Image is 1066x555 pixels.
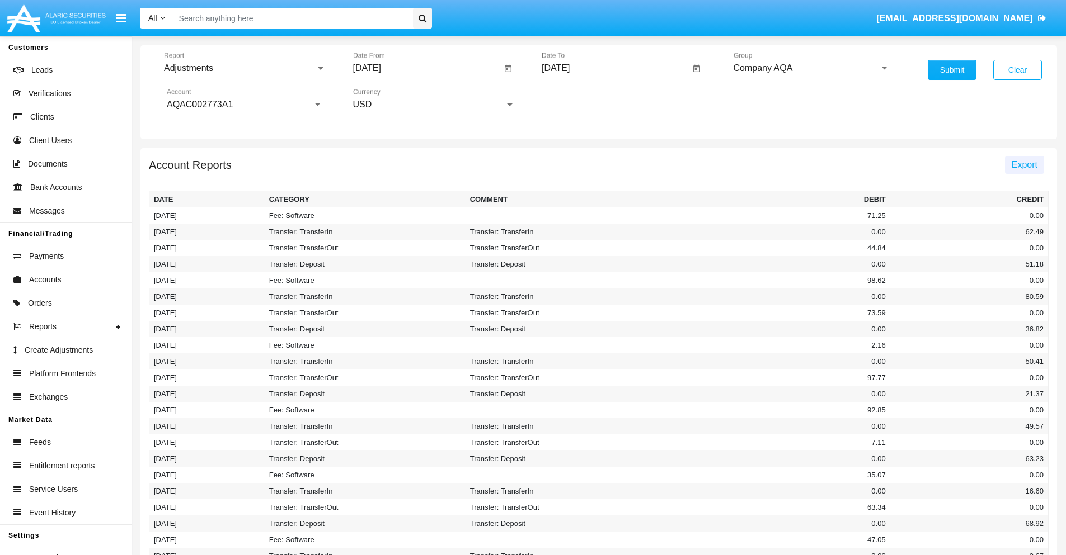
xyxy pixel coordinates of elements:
[265,256,466,272] td: Transfer: Deposit
[466,386,666,402] td: Transfer: Deposit
[265,499,466,515] td: Transfer: TransferOut
[28,158,68,170] span: Documents
[890,224,1049,240] td: 62.49
[265,272,466,288] td: Fee: Software
[466,305,666,321] td: Transfer: TransferOut
[466,224,666,240] td: Transfer: TransferIn
[666,515,890,532] td: 0.00
[29,483,78,495] span: Service Users
[466,450,666,467] td: Transfer: Deposit
[265,321,466,337] td: Transfer: Deposit
[890,450,1049,467] td: 63.23
[30,182,82,193] span: Bank Accounts
[666,386,890,402] td: 0.00
[164,63,213,73] span: Adjustments
[666,499,890,515] td: 63.34
[149,224,265,240] td: [DATE]
[6,2,107,35] img: Logo image
[149,272,265,288] td: [DATE]
[666,288,890,305] td: 0.00
[149,418,265,434] td: [DATE]
[466,369,666,386] td: Transfer: TransferOut
[265,532,466,548] td: Fee: Software
[265,369,466,386] td: Transfer: TransferOut
[890,305,1049,321] td: 0.00
[149,499,265,515] td: [DATE]
[501,62,515,75] button: Open calendar
[149,515,265,532] td: [DATE]
[265,434,466,450] td: Transfer: TransferOut
[890,272,1049,288] td: 0.00
[149,402,265,418] td: [DATE]
[29,368,96,380] span: Platform Frontends
[149,450,265,467] td: [DATE]
[149,483,265,499] td: [DATE]
[265,467,466,483] td: Fee: Software
[265,483,466,499] td: Transfer: TransferIn
[666,337,890,353] td: 2.16
[265,207,466,224] td: Fee: Software
[890,191,1049,208] th: Credit
[890,321,1049,337] td: 36.82
[149,240,265,256] td: [DATE]
[265,386,466,402] td: Transfer: Deposit
[890,515,1049,532] td: 68.92
[890,532,1049,548] td: 0.00
[25,344,93,356] span: Create Adjustments
[149,353,265,369] td: [DATE]
[29,135,72,146] span: Client Users
[148,13,157,22] span: All
[666,369,890,386] td: 97.77
[265,418,466,434] td: Transfer: TransferIn
[890,337,1049,353] td: 0.00
[466,353,666,369] td: Transfer: TransferIn
[466,418,666,434] td: Transfer: TransferIn
[29,88,71,99] span: Verifications
[666,191,890,208] th: Debit
[466,256,666,272] td: Transfer: Deposit
[890,207,1049,224] td: 0.00
[666,467,890,483] td: 35.07
[265,224,466,240] td: Transfer: TransferIn
[265,191,466,208] th: Category
[890,240,1049,256] td: 0.00
[30,111,54,123] span: Clients
[666,434,890,450] td: 7.11
[466,321,666,337] td: Transfer: Deposit
[1012,160,1037,169] span: Export
[466,191,666,208] th: Comment
[890,256,1049,272] td: 51.18
[666,272,890,288] td: 98.62
[149,288,265,305] td: [DATE]
[890,402,1049,418] td: 0.00
[666,256,890,272] td: 0.00
[149,256,265,272] td: [DATE]
[149,532,265,548] td: [DATE]
[666,305,890,321] td: 73.59
[666,353,890,369] td: 0.00
[466,499,666,515] td: Transfer: TransferOut
[29,250,64,262] span: Payments
[140,12,173,24] a: All
[149,467,265,483] td: [DATE]
[265,288,466,305] td: Transfer: TransferIn
[265,450,466,467] td: Transfer: Deposit
[666,207,890,224] td: 71.25
[173,8,409,29] input: Search
[29,321,57,333] span: Reports
[265,515,466,532] td: Transfer: Deposit
[149,386,265,402] td: [DATE]
[890,353,1049,369] td: 50.41
[666,402,890,418] td: 92.85
[29,507,76,519] span: Event History
[466,434,666,450] td: Transfer: TransferOut
[890,499,1049,515] td: 0.00
[28,297,52,309] span: Orders
[993,60,1042,80] button: Clear
[666,240,890,256] td: 44.84
[149,191,265,208] th: Date
[265,337,466,353] td: Fee: Software
[265,305,466,321] td: Transfer: TransferOut
[466,288,666,305] td: Transfer: TransferIn
[29,437,51,448] span: Feeds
